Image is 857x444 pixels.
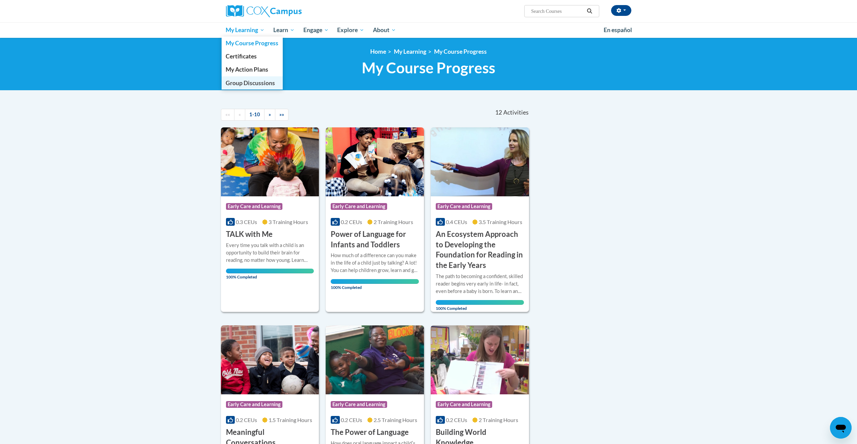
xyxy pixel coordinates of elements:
[331,279,419,290] span: 100% Completed
[238,112,241,117] span: «
[369,22,400,38] a: About
[436,300,524,305] div: Your progress
[374,219,413,225] span: 2 Training Hours
[436,229,524,271] h3: An Ecosystem Approach to Developing the Foundation for Reading in the Early Years
[331,203,387,210] span: Early Care and Learning
[331,401,387,408] span: Early Care and Learning
[479,417,518,423] span: 2 Training Hours
[374,417,417,423] span: 2.5 Training Hours
[222,76,283,90] a: Group Discussions
[264,109,275,121] a: Next
[222,22,269,38] a: My Learning
[303,26,329,34] span: Engage
[341,417,362,423] span: 0.2 CEUs
[479,219,522,225] span: 3.5 Training Hours
[431,127,529,312] a: Course LogoEarly Care and Learning0.4 CEUs3.5 Training Hours An Ecosystem Approach to Developing ...
[226,79,275,87] span: Group Discussions
[370,48,386,55] a: Home
[495,109,502,116] span: 12
[222,36,283,50] a: My Course Progress
[222,50,283,63] a: Certificates
[226,269,314,279] span: 100% Completed
[279,112,284,117] span: »»
[611,5,631,16] button: Account Settings
[436,401,492,408] span: Early Care and Learning
[226,66,268,73] span: My Action Plans
[222,63,283,76] a: My Action Plans
[362,59,495,77] span: My Course Progress
[236,219,257,225] span: 0.3 CEUs
[245,109,264,121] a: 1-10
[299,22,333,38] a: Engage
[226,269,314,273] div: Your progress
[269,219,308,225] span: 3 Training Hours
[221,325,319,394] img: Course Logo
[269,112,271,117] span: »
[269,22,299,38] a: Learn
[394,48,426,55] a: My Learning
[226,40,278,47] span: My Course Progress
[221,127,319,196] img: Course Logo
[333,22,369,38] a: Explore
[226,242,314,264] div: Every time you talk with a child is an opportunity to build their brain for reading, no matter ho...
[830,417,852,439] iframe: Button to launch messaging window
[373,26,396,34] span: About
[530,7,584,15] input: Search Courses
[269,417,312,423] span: 1.5 Training Hours
[226,229,273,240] h3: TALK with Me
[503,109,529,116] span: Activities
[604,26,632,33] span: En español
[226,5,354,17] a: Cox Campus
[331,252,419,274] div: How much of a difference can you make in the life of a child just by talking? A lot! You can help...
[226,401,282,408] span: Early Care and Learning
[434,48,487,55] a: My Course Progress
[584,7,595,15] button: Search
[326,127,424,196] img: Course Logo
[273,26,295,34] span: Learn
[275,109,288,121] a: End
[234,109,245,121] a: Previous
[431,127,529,196] img: Course Logo
[226,203,282,210] span: Early Care and Learning
[236,417,257,423] span: 0.2 CEUs
[326,325,424,394] img: Course Logo
[225,112,230,117] span: ««
[446,219,467,225] span: 0.4 CEUs
[436,273,524,295] div: The path to becoming a confident, skilled reader begins very early in life- in fact, even before ...
[221,109,234,121] a: Begining
[331,279,419,284] div: Your progress
[431,325,529,394] img: Course Logo
[337,26,364,34] span: Explore
[331,229,419,250] h3: Power of Language for Infants and Toddlers
[221,127,319,312] a: Course LogoEarly Care and Learning0.3 CEUs3 Training Hours TALK with MeEvery time you talk with a...
[216,22,641,38] div: Main menu
[436,203,492,210] span: Early Care and Learning
[599,23,636,37] a: En español
[226,53,257,60] span: Certificates
[436,300,524,311] span: 100% Completed
[226,26,264,34] span: My Learning
[341,219,362,225] span: 0.2 CEUs
[226,5,302,17] img: Cox Campus
[331,427,409,438] h3: The Power of Language
[326,127,424,312] a: Course LogoEarly Care and Learning0.2 CEUs2 Training Hours Power of Language for Infants and Todd...
[446,417,467,423] span: 0.2 CEUs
